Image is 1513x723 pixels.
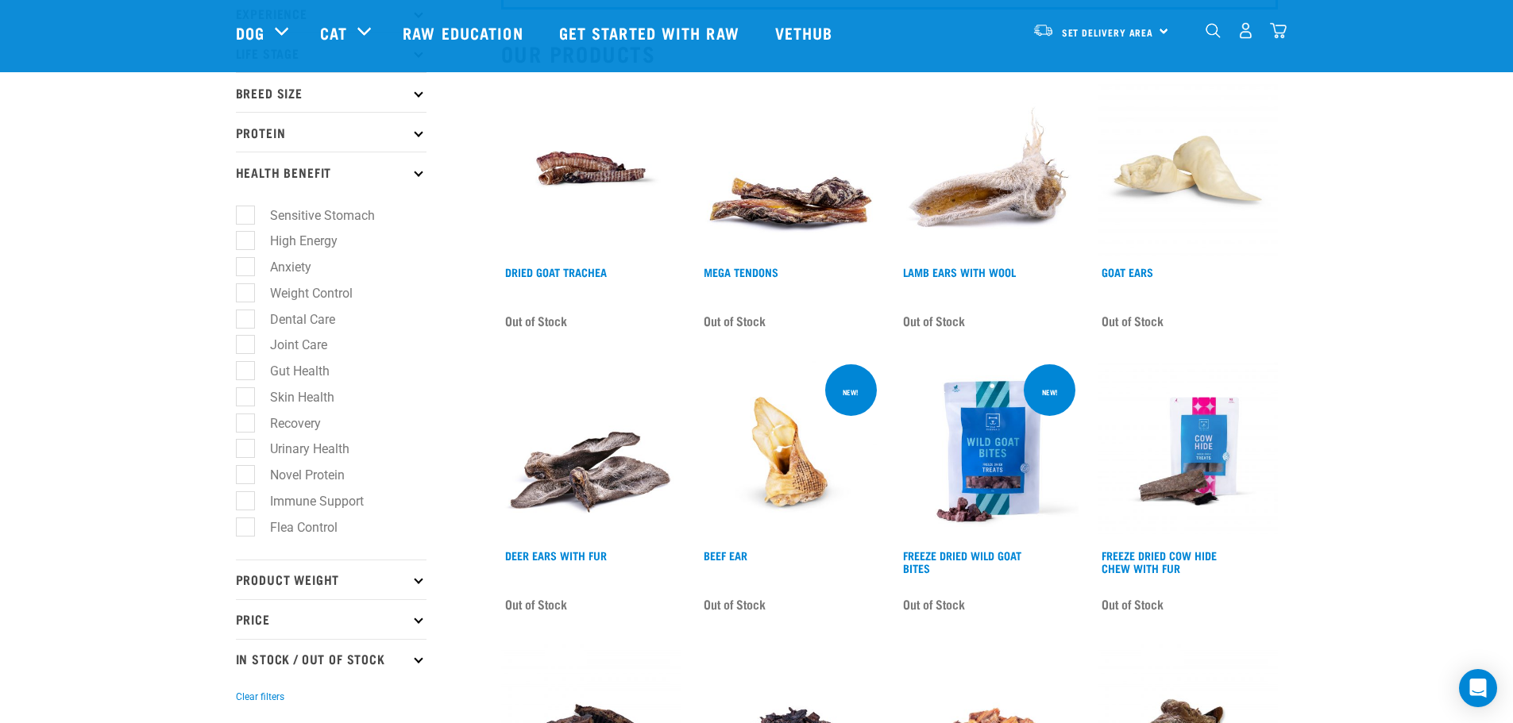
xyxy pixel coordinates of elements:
[1459,669,1497,707] div: Open Intercom Messenger
[704,269,778,275] a: Mega Tendons
[236,72,426,112] p: Breed Size
[245,231,344,251] label: High Energy
[245,387,341,407] label: Skin Health
[245,361,336,381] label: Gut Health
[501,361,681,541] img: Pile Of Furry Deer Ears For Pets
[1270,22,1287,39] img: home-icon@2x.png
[505,552,607,558] a: Deer Ears with Fur
[245,465,351,485] label: Novel Protein
[245,257,318,277] label: Anxiety
[903,269,1016,275] a: Lamb Ears with Wool
[1102,309,1164,333] span: Out of Stock
[245,206,381,225] label: Sensitive Stomach
[245,439,356,459] label: Urinary Health
[903,309,965,333] span: Out of Stock
[903,592,965,616] span: Out of Stock
[1062,29,1154,35] span: Set Delivery Area
[505,309,567,333] span: Out of Stock
[903,552,1021,571] a: Freeze Dried Wild Goat Bites
[245,491,370,511] label: Immune Support
[1098,79,1278,259] img: Goat Ears
[704,309,766,333] span: Out of Stock
[320,21,347,44] a: Cat
[1102,552,1217,571] a: Freeze Dried Cow Hide Chew with Fur
[236,112,426,152] p: Protein
[700,361,880,541] img: Beef ear
[236,639,426,679] p: In Stock / Out Of Stock
[236,599,426,639] p: Price
[245,413,327,433] label: Recovery
[1102,269,1153,275] a: Goat Ears
[1032,23,1054,37] img: van-moving.png
[245,517,344,537] label: Flea Control
[543,1,759,64] a: Get started with Raw
[1035,380,1065,404] div: new!
[505,592,567,616] span: Out of Stock
[836,380,866,404] div: new!
[700,79,880,259] img: 1295 Mega Tendons 01
[236,21,264,44] a: Dog
[1098,361,1278,541] img: RE Product Shoot 2023 Nov8602
[899,79,1079,259] img: 1278 Lamb Ears Wool 01
[245,283,359,303] label: Weight Control
[1102,592,1164,616] span: Out of Stock
[704,592,766,616] span: Out of Stock
[236,152,426,191] p: Health Benefit
[899,361,1079,541] img: Raw Essentials Freeze Dried Wild Goat Bites PetTreats Product Shot
[501,79,681,259] img: Raw Essentials Goat Trachea
[1206,23,1221,38] img: home-icon-1@2x.png
[245,335,334,355] label: Joint Care
[704,552,747,558] a: Beef Ear
[236,560,426,599] p: Product Weight
[236,690,284,704] button: Clear filters
[1237,22,1254,39] img: user.png
[387,1,542,64] a: Raw Education
[505,269,607,275] a: Dried Goat Trachea
[245,310,342,329] label: Dental Care
[759,1,853,64] a: Vethub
